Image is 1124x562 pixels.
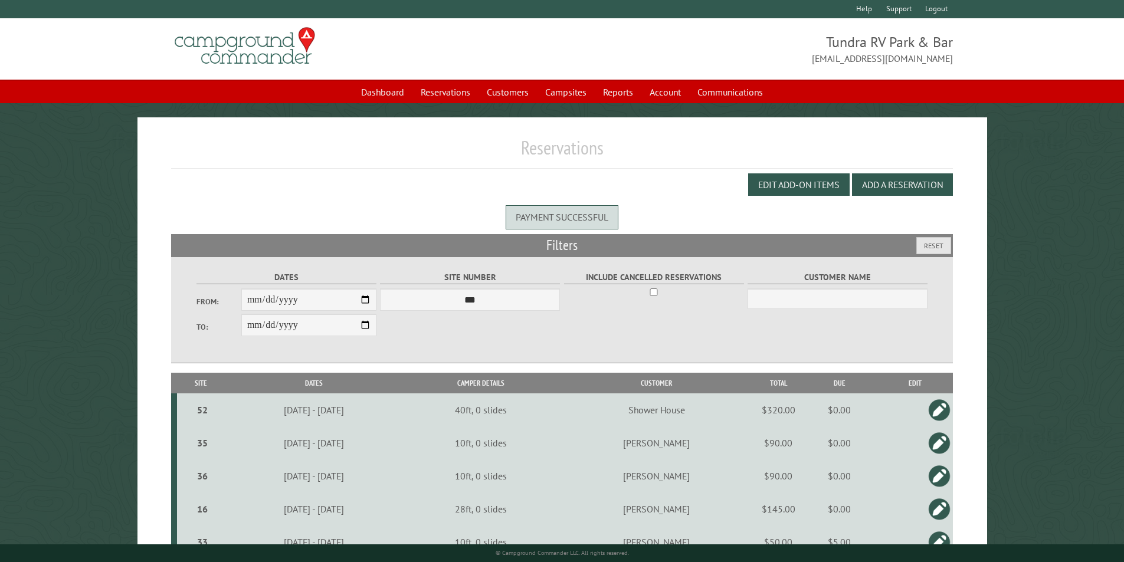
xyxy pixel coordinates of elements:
[177,373,225,393] th: Site
[182,470,223,482] div: 36
[506,205,618,229] div: Payment successful
[755,393,802,426] td: $320.00
[755,426,802,459] td: $90.00
[354,81,411,103] a: Dashboard
[496,549,629,557] small: © Campground Commander LLC. All rights reserved.
[643,81,688,103] a: Account
[196,321,241,333] label: To:
[196,271,376,284] label: Dates
[877,373,953,393] th: Edit
[755,492,802,525] td: $145.00
[171,234,953,257] h2: Filters
[596,81,640,103] a: Reports
[558,525,755,558] td: [PERSON_NAME]
[403,459,558,492] td: 10ft, 0 slides
[755,525,802,558] td: $50.00
[403,426,558,459] td: 10ft, 0 slides
[558,426,755,459] td: [PERSON_NAME]
[403,525,558,558] td: 10ft, 0 slides
[558,373,755,393] th: Customer
[564,271,744,284] label: Include Cancelled Reservations
[171,23,319,69] img: Campground Commander
[558,393,755,426] td: Shower House
[802,459,877,492] td: $0.00
[227,437,401,449] div: [DATE] - [DATE]
[802,426,877,459] td: $0.00
[182,503,223,515] div: 16
[403,492,558,525] td: 28ft, 0 slides
[403,393,558,426] td: 40ft, 0 slides
[690,81,770,103] a: Communications
[755,373,802,393] th: Total
[182,536,223,548] div: 33
[414,81,477,103] a: Reservations
[802,373,877,393] th: Due
[538,81,594,103] a: Campsites
[755,459,802,492] td: $90.00
[802,393,877,426] td: $0.00
[225,373,403,393] th: Dates
[182,404,223,416] div: 52
[403,373,558,393] th: Camper Details
[227,404,401,416] div: [DATE] - [DATE]
[480,81,536,103] a: Customers
[227,503,401,515] div: [DATE] - [DATE]
[748,271,928,284] label: Customer Name
[852,173,953,196] button: Add a Reservation
[802,492,877,525] td: $0.00
[558,459,755,492] td: [PERSON_NAME]
[182,437,223,449] div: 35
[171,136,953,169] h1: Reservations
[802,525,877,558] td: $5.00
[558,492,755,525] td: [PERSON_NAME]
[227,536,401,548] div: [DATE] - [DATE]
[916,237,951,254] button: Reset
[227,470,401,482] div: [DATE] - [DATE]
[380,271,560,284] label: Site Number
[196,296,241,307] label: From:
[748,173,850,196] button: Edit Add-on Items
[562,32,953,65] span: Tundra RV Park & Bar [EMAIL_ADDRESS][DOMAIN_NAME]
